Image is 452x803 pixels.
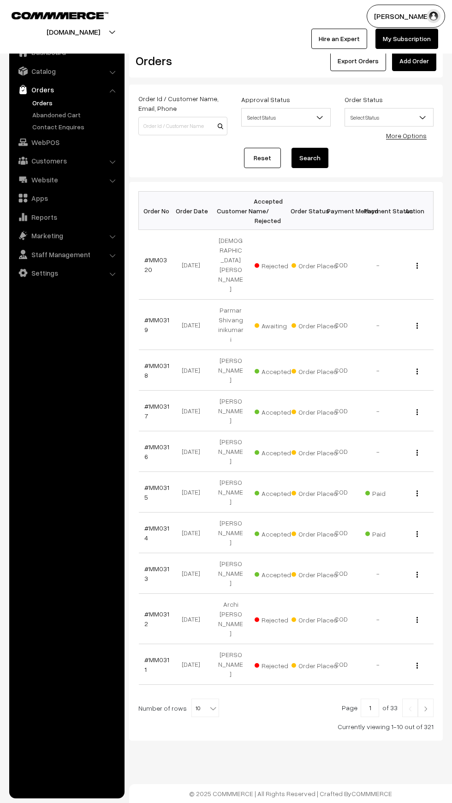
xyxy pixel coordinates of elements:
[416,323,418,329] img: Menu
[144,362,169,379] a: #MM0318
[342,704,357,712] span: Page
[212,230,249,300] td: [DEMOGRAPHIC_DATA][PERSON_NAME]
[291,446,338,458] span: Order Placed
[144,256,167,273] a: #MM0320
[144,402,169,420] a: #MM0317
[191,699,219,717] span: 10
[212,192,249,230] th: Customer Name
[175,350,212,391] td: [DATE]
[360,350,397,391] td: -
[351,790,392,797] a: COMMMERCE
[291,613,338,625] span: Order Placed
[416,450,418,456] img: Menu
[244,148,281,168] a: Reset
[139,192,176,230] th: Order No
[386,132,427,139] a: More Options
[291,319,338,331] span: Order Placed
[255,364,301,376] span: Accepted
[144,316,169,333] a: #MM0319
[345,95,383,104] label: Order Status
[416,572,418,578] img: Menu
[291,405,338,417] span: Order Placed
[323,472,360,513] td: COD
[416,263,418,269] img: Menu
[406,706,414,712] img: Left
[330,51,386,71] button: Export Orders
[12,9,92,20] a: COMMMERCE
[416,531,418,537] img: Menu
[136,54,226,68] h2: Orders
[323,644,360,685] td: COD
[255,405,301,417] span: Accepted
[392,51,436,71] a: Add Order
[212,350,249,391] td: [PERSON_NAME]
[365,527,411,539] span: Paid
[323,553,360,594] td: COD
[345,108,434,127] span: Select Status
[397,192,434,230] th: Action
[255,446,301,458] span: Accepted
[30,122,121,132] a: Contact Enquires
[144,443,169,460] a: #MM0316
[12,63,121,79] a: Catalog
[323,391,360,431] td: COD
[416,663,418,669] img: Menu
[12,134,121,151] a: WebPOS
[291,527,338,539] span: Order Placed
[12,246,121,263] a: Staff Management
[323,230,360,300] td: COD
[144,565,169,582] a: #MM0313
[212,513,249,553] td: [PERSON_NAME]
[360,230,397,300] td: -
[360,594,397,644] td: -
[212,644,249,685] td: [PERSON_NAME]
[323,431,360,472] td: COD
[212,300,249,350] td: Parmar Shivanginikumari
[138,117,227,135] input: Order Id / Customer Name / Customer Email / Customer Phone
[12,227,121,244] a: Marketing
[241,95,290,104] label: Approval Status
[129,784,452,803] footer: © 2025 COMMMERCE | All Rights Reserved | Crafted By
[175,192,212,230] th: Order Date
[323,300,360,350] td: COD
[360,391,397,431] td: -
[175,391,212,431] td: [DATE]
[138,703,187,713] span: Number of rows
[422,706,430,712] img: Right
[255,658,301,670] span: Rejected
[175,594,212,644] td: [DATE]
[323,513,360,553] td: COD
[291,568,338,580] span: Order Placed
[30,98,121,108] a: Orders
[291,364,338,376] span: Order Placed
[367,5,445,28] button: [PERSON_NAME]…
[360,553,397,594] td: -
[360,300,397,350] td: -
[365,486,411,498] span: Paid
[323,192,360,230] th: Payment Method
[375,29,438,49] a: My Subscription
[12,152,121,169] a: Customers
[323,350,360,391] td: COD
[12,190,121,206] a: Apps
[175,513,212,553] td: [DATE]
[255,613,301,625] span: Rejected
[138,722,434,731] div: Currently viewing 1-10 out of 321
[14,20,132,43] button: [DOMAIN_NAME]
[255,568,301,580] span: Accepted
[175,553,212,594] td: [DATE]
[382,704,398,712] span: of 33
[360,431,397,472] td: -
[255,486,301,498] span: Accepted
[12,81,121,98] a: Orders
[212,594,249,644] td: Archi [PERSON_NAME]
[416,490,418,496] img: Menu
[30,110,121,120] a: Abandoned Cart
[144,483,169,501] a: #MM0315
[175,431,212,472] td: [DATE]
[212,472,249,513] td: [PERSON_NAME]
[212,391,249,431] td: [PERSON_NAME]
[291,259,338,271] span: Order Placed
[175,300,212,350] td: [DATE]
[416,409,418,415] img: Menu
